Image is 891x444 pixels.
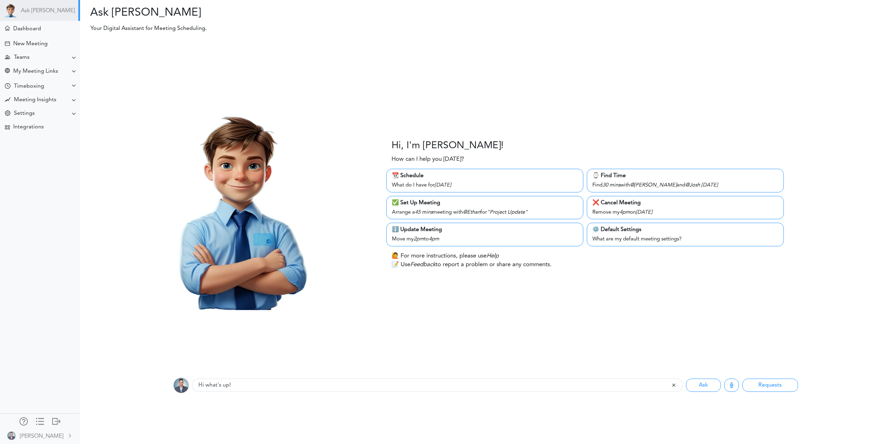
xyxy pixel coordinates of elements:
div: ⚙️ Default Settings [592,225,778,234]
div: Find with and [592,180,778,190]
div: ✅ Set Up Meeting [392,199,578,207]
i: "Project Update" [487,210,528,215]
div: Teams [14,54,30,61]
i: 45 mins [415,210,433,215]
h2: Ask [PERSON_NAME] [85,6,480,19]
div: Manage Members and Externals [19,417,28,424]
h3: Hi, I'm [PERSON_NAME]! [392,140,504,152]
div: What are my default meeting settings? [592,234,778,244]
div: Meeting Dashboard [5,26,10,31]
div: [PERSON_NAME] [20,432,63,441]
img: Theo.png [133,100,343,310]
div: Create Meeting [5,41,10,46]
a: [PERSON_NAME] [1,428,79,443]
div: Show only icons [36,417,44,424]
div: TEAMCAL AI Workflow Apps [5,125,10,130]
div: Move my to [392,234,578,244]
button: Ask [686,379,721,392]
a: Ask [PERSON_NAME] [21,8,75,14]
img: BWv8PPf8N0ctf3JvtTlAAAAAASUVORK5CYII= [173,378,189,393]
p: 📝 Use to report a problem or share any comments. [392,260,552,269]
a: Change side menu [36,417,44,427]
div: ⌚️ Find Time [592,172,778,180]
i: @Josh [685,183,700,188]
i: Help [487,253,499,259]
div: Arrange a meeting with for [392,207,578,217]
i: 4pm [429,237,439,242]
div: My Meeting Links [13,68,58,75]
img: Powered by TEAMCAL AI [3,3,17,17]
i: [DATE] [701,183,718,188]
div: Settings [14,110,35,117]
div: Remove my on [592,207,778,217]
button: Requests [742,379,798,392]
div: ℹ️ Update Meeting [392,225,578,234]
div: New Meeting [13,41,48,47]
p: 🙋 For more instructions, please use [392,252,499,261]
i: [DATE] [636,210,652,215]
i: 30 mins [602,183,620,188]
div: What do I have for [392,180,578,190]
img: BWv8PPf8N0ctf3JvtTlAAAAAASUVORK5CYII= [7,431,16,440]
i: [DATE] [435,183,451,188]
div: ❌ Cancel Meeting [592,199,778,207]
i: @Ethan [463,210,480,215]
div: Share Meeting Link [5,68,10,75]
p: How can I help you [DATE]? [392,155,464,164]
div: Dashboard [13,26,41,32]
div: Meeting Insights [14,97,56,103]
i: Feedback [410,262,435,268]
i: @[PERSON_NAME] [630,183,677,188]
i: 2pm [413,237,424,242]
div: Log out [52,417,61,424]
p: Your Digital Assistant for Meeting Scheduling. [86,24,653,33]
div: 📆 Schedule [392,172,578,180]
div: Integrations [13,124,44,130]
div: Time Your Goals [5,83,10,90]
i: 4pm [620,210,630,215]
div: Timeboxing [14,83,44,90]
